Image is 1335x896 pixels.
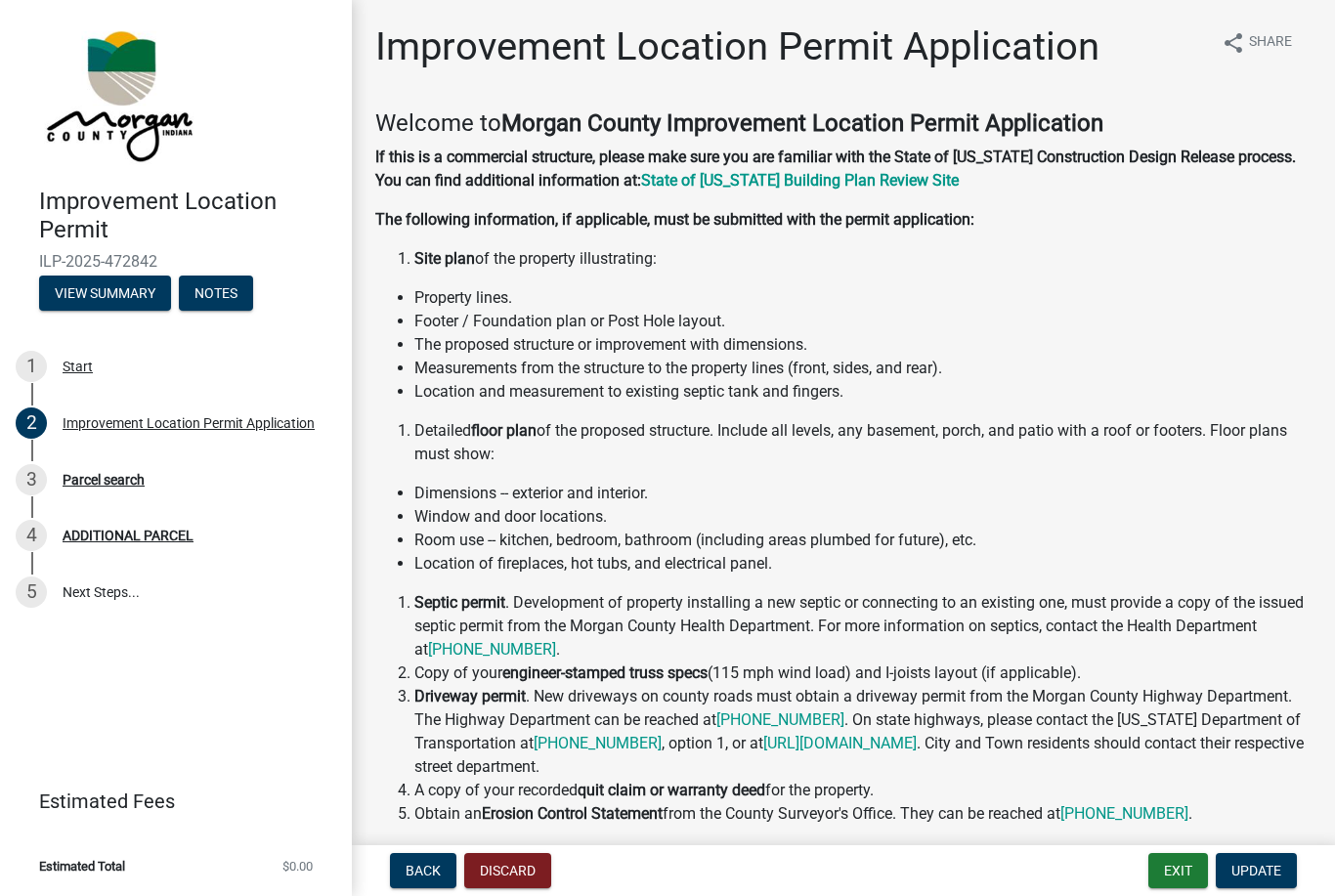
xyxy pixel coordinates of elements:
a: [URL][DOMAIN_NAME] [763,734,917,752]
i: share [1222,31,1245,55]
li: Detailed of the proposed structure. Include all levels, any basement, porch, and patio with a roo... [414,419,1312,466]
li: Location and measurement to existing septic tank and fingers. [414,380,1312,404]
wm-modal-confirm: Notes [179,286,253,302]
h4: Improvement Location Permit [39,188,336,244]
li: Measurements from the structure to the property lines (front, sides, and rear). [414,357,1312,380]
li: of the property illustrating: [414,247,1312,271]
button: Notes [179,276,253,311]
span: Estimated Total [39,860,125,873]
a: [PHONE_NUMBER] [534,734,662,752]
li: Property lines. [414,286,1312,310]
strong: Driveway permit [414,687,526,705]
span: Update [1231,863,1281,878]
strong: Morgan County Improvement Location Permit Application [501,109,1103,137]
a: [PHONE_NUMBER] [716,710,844,729]
span: ILP-2025-472842 [39,252,313,271]
div: 3 [16,464,47,495]
span: Back [406,863,441,878]
a: State of [US_STATE] Building Plan Review Site [641,171,959,190]
div: Start [63,360,93,373]
button: Update [1216,853,1297,888]
button: shareShare [1206,23,1308,62]
li: Room use -- kitchen, bedroom, bathroom (including areas plumbed for future), etc. [414,529,1312,552]
strong: quit claim or warranty deed [578,781,765,799]
button: Back [390,853,456,888]
div: 1 [16,351,47,382]
a: [PHONE_NUMBER] [1060,804,1188,823]
div: 4 [16,520,47,551]
h1: Improvement Location Permit Application [375,23,1099,70]
strong: Site plan [414,249,475,268]
li: . Development of property installing a new septic or connecting to an existing one, must provide ... [414,591,1312,661]
strong: Erosion Control Statement [482,804,663,823]
strong: engineer-stamped truss specs [502,663,708,682]
strong: floor plan [471,421,537,440]
div: 2 [16,407,47,439]
div: ADDITIONAL PARCEL [63,529,194,542]
li: Dimensions -- exterior and interior. [414,482,1312,505]
li: A copy of your recorded for the property. [414,779,1312,802]
img: Morgan County, Indiana [39,21,196,167]
span: $0.00 [282,860,313,873]
li: . New driveways on county roads must obtain a driveway permit from the Morgan County Highway Depa... [414,685,1312,779]
div: 5 [16,576,47,608]
wm-modal-confirm: Summary [39,286,171,302]
button: View Summary [39,276,171,311]
h4: Welcome to [375,109,1312,138]
button: Exit [1148,853,1208,888]
strong: Septic permit [414,593,505,612]
div: Improvement Location Permit Application [63,416,315,430]
li: Location of fireplaces, hot tubs, and electrical panel. [414,552,1312,576]
li: Window and door locations. [414,505,1312,529]
strong: The following information, if applicable, must be submitted with the permit application: [375,210,974,229]
li: The proposed structure or improvement with dimensions. [414,333,1312,357]
li: Copy of your (115 mph wind load) and I-joists layout (if applicable). [414,661,1312,685]
strong: If this is a commercial structure, please make sure you are familiar with the State of [US_STATE]... [375,148,1296,190]
button: Discard [464,853,551,888]
li: Footer / Foundation plan or Post Hole layout. [414,310,1312,333]
span: Share [1249,31,1292,55]
a: Estimated Fees [16,782,321,821]
a: [PHONE_NUMBER] [428,640,556,659]
div: Parcel search [63,473,145,487]
li: Obtain an from the County Surveyor's Office. They can be reached at . [414,802,1312,826]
